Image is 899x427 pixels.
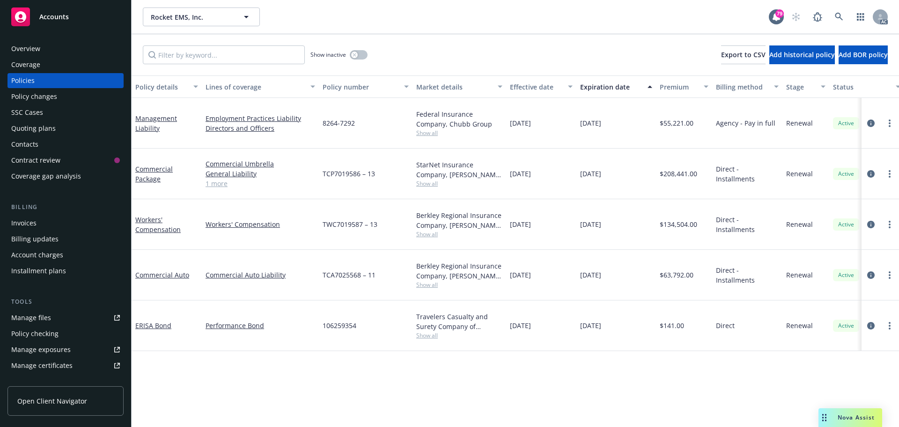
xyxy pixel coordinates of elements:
[660,118,693,128] span: $55,221.00
[510,219,531,229] span: [DATE]
[884,320,895,331] a: more
[833,82,890,92] div: Status
[39,13,69,21] span: Accounts
[323,118,355,128] span: 8264-7292
[416,312,502,331] div: Travelers Casualty and Surety Company of America, Travelers Insurance, CRC Group
[323,270,376,280] span: TCA7025568 – 11
[716,82,768,92] div: Billing method
[11,137,38,152] div: Contacts
[884,270,895,281] a: more
[416,160,502,180] div: StarNet Insurance Company, [PERSON_NAME] Corporation
[7,263,124,278] a: Installment plans
[11,263,66,278] div: Installment plans
[206,82,305,92] div: Lines of coverage
[851,7,870,26] a: Switch app
[7,374,124,389] a: Manage claims
[7,4,124,30] a: Accounts
[7,41,124,56] a: Overview
[132,75,202,98] button: Policy details
[580,270,601,280] span: [DATE]
[206,159,315,169] a: Commercial Umbrella
[323,219,377,229] span: TWC7019587 – 13
[416,331,502,339] span: Show all
[510,118,531,128] span: [DATE]
[135,215,181,234] a: Workers' Compensation
[206,113,315,123] a: Employment Practices Liability
[786,118,813,128] span: Renewal
[11,153,60,168] div: Contract review
[416,180,502,187] span: Show all
[839,50,888,59] span: Add BOR policy
[7,310,124,325] a: Manage files
[7,247,124,262] a: Account charges
[580,82,642,92] div: Expiration date
[786,82,815,92] div: Stage
[510,169,531,179] span: [DATE]
[416,281,502,289] span: Show all
[818,408,882,427] button: Nova Assist
[721,45,766,64] button: Export to CSV
[786,219,813,229] span: Renewal
[837,220,855,229] span: Active
[818,408,830,427] div: Drag to move
[660,270,693,280] span: $63,792.00
[7,105,124,120] a: SSC Cases
[135,321,171,330] a: ERISA Bond
[11,326,59,341] div: Policy checking
[576,75,656,98] button: Expiration date
[716,321,735,330] span: Direct
[837,119,855,127] span: Active
[11,310,51,325] div: Manage files
[323,82,398,92] div: Policy number
[7,232,124,247] a: Billing updates
[716,118,775,128] span: Agency - Pay in full
[716,164,779,184] span: Direct - Installments
[837,271,855,279] span: Active
[884,219,895,230] a: more
[11,169,81,184] div: Coverage gap analysis
[769,50,835,59] span: Add historical policy
[786,169,813,179] span: Renewal
[660,169,697,179] span: $208,441.00
[143,45,305,64] input: Filter by keyword...
[11,216,37,231] div: Invoices
[808,7,827,26] a: Report a Bug
[580,118,601,128] span: [DATE]
[865,168,877,180] a: circleInformation
[782,75,829,98] button: Stage
[135,165,173,183] a: Commercial Package
[7,326,124,341] a: Policy checking
[786,270,813,280] span: Renewal
[413,75,506,98] button: Market details
[786,321,813,330] span: Renewal
[7,73,124,88] a: Policies
[206,169,315,179] a: General Liability
[865,320,877,331] a: circleInformation
[206,179,315,188] a: 1 more
[416,261,502,281] div: Berkley Regional Insurance Company, [PERSON_NAME] Corporation
[865,219,877,230] a: circleInformation
[416,82,492,92] div: Market details
[660,82,698,92] div: Premium
[580,219,601,229] span: [DATE]
[7,202,124,212] div: Billing
[11,57,40,72] div: Coverage
[510,82,562,92] div: Effective date
[17,396,87,406] span: Open Client Navigator
[11,73,35,88] div: Policies
[416,210,502,230] div: Berkley Regional Insurance Company, [PERSON_NAME] Corporation
[7,121,124,136] a: Quoting plans
[510,321,531,330] span: [DATE]
[7,89,124,104] a: Policy changes
[712,75,782,98] button: Billing method
[775,9,784,18] div: 79
[884,118,895,129] a: more
[11,247,63,262] div: Account charges
[510,270,531,280] span: [DATE]
[660,321,684,330] span: $141.00
[787,7,805,26] a: Start snowing
[319,75,413,98] button: Policy number
[7,137,124,152] a: Contacts
[151,12,232,22] span: Rocket EMS, Inc.
[11,105,43,120] div: SSC Cases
